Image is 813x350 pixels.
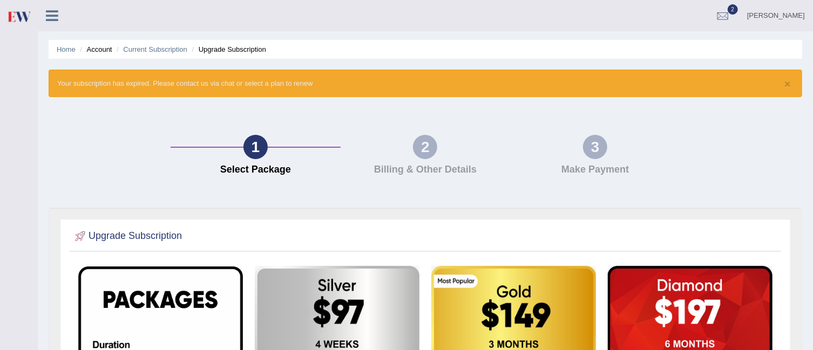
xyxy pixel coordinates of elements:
[784,78,791,90] button: ×
[583,135,607,159] div: 3
[728,4,739,15] span: 2
[413,135,437,159] div: 2
[72,228,182,244] h2: Upgrade Subscription
[176,164,335,175] h4: Select Package
[77,44,112,54] li: Account
[49,70,802,97] div: Your subscription has expired. Please contact us via chat or select a plan to renew
[243,135,268,159] div: 1
[189,44,266,54] li: Upgrade Subscription
[516,164,675,175] h4: Make Payment
[346,164,505,175] h4: Billing & Other Details
[123,45,187,53] a: Current Subscription
[57,45,76,53] a: Home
